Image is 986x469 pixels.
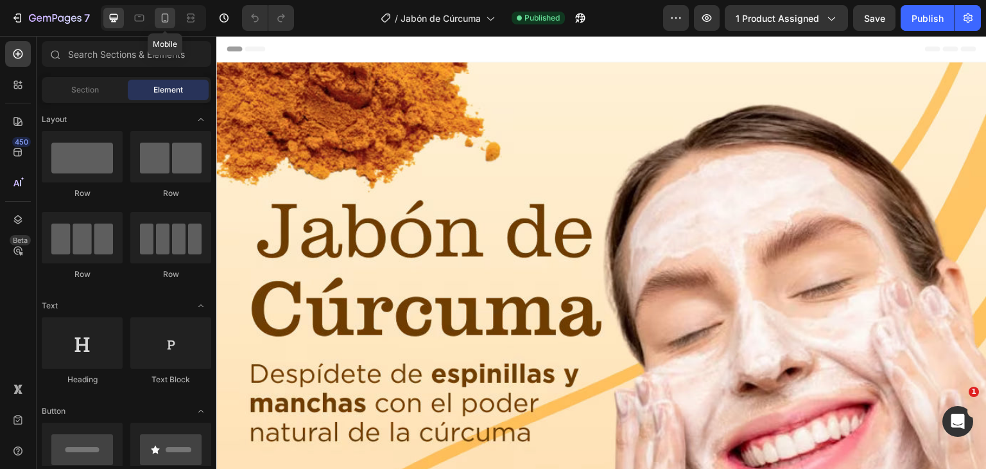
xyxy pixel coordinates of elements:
div: Row [42,188,123,199]
span: Jabón de Cúrcuma [401,12,481,25]
span: Button [42,405,65,417]
button: 7 [5,5,96,31]
div: 450 [12,137,31,147]
span: Toggle open [191,109,211,130]
iframe: Intercom live chat [942,406,973,437]
a: Inicio [403,91,445,120]
span: Layout [42,114,67,125]
input: Search Sections & Elements [42,41,211,67]
button: 1 product assigned [725,5,848,31]
div: Heading [42,374,123,385]
span: 1 [969,387,979,397]
summary: Búsqueda [105,46,135,77]
span: / [395,12,398,25]
span: Published [524,12,560,24]
a: Contáctanos [506,91,583,120]
span: Section [71,84,99,96]
span: Text [42,300,58,312]
div: Publish [912,12,944,25]
div: Row [42,269,123,280]
p: 7 [84,10,90,26]
div: Undo/Redo [242,5,294,31]
span: 1 product assigned [736,12,819,25]
div: Text Block [130,374,211,385]
span: Element [153,84,183,96]
div: Row [130,269,211,280]
a: Tienda CO [472,40,515,84]
span: Toggle open [191,296,211,316]
iframe: Design area [216,36,986,469]
img: Tienda CO [477,46,509,78]
div: Beta [10,235,31,245]
span: ENVÍO GRATIS | PAGA AL RECIBIR [400,6,586,20]
div: Row [130,188,211,199]
a: Catálogo [445,91,505,120]
span: Save [864,13,885,24]
button: Save [853,5,895,31]
span: Toggle open [191,401,211,421]
button: Publish [901,5,955,31]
